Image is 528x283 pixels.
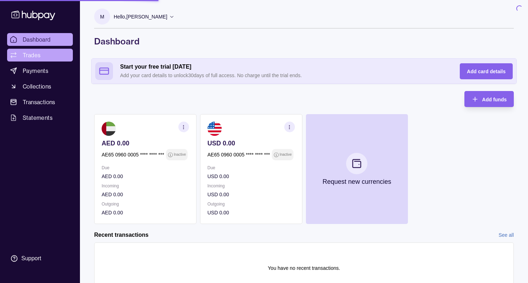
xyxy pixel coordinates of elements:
a: Dashboard [7,33,73,46]
p: Incoming [102,182,189,190]
p: USD 0.00 [208,191,295,198]
p: Add your card details to unlock 30 days of full access. No charge until the trial ends. [120,71,446,79]
h2: Recent transactions [94,231,149,239]
a: Statements [7,111,73,124]
h1: Dashboard [94,36,514,47]
p: Outgoing [102,200,189,208]
span: Trades [23,51,41,59]
p: AED 0.00 [102,191,189,198]
button: Add card details [460,63,513,79]
p: USD 0.00 [208,139,295,147]
p: M [100,13,104,21]
span: Add card details [467,69,506,74]
p: Request new currencies [323,178,391,186]
h2: Start your free trial [DATE] [120,63,446,71]
p: Hello, [PERSON_NAME] [114,13,167,21]
p: AED 0.00 [102,209,189,217]
a: See all [499,231,514,239]
p: Inactive [174,151,186,159]
p: Due [208,164,295,172]
p: USD 0.00 [208,172,295,180]
a: Support [7,251,73,266]
p: USD 0.00 [208,209,295,217]
span: Statements [23,113,53,122]
p: You have no recent transactions. [268,264,340,272]
span: Add funds [482,97,507,102]
span: Dashboard [23,35,51,44]
img: us [208,122,222,136]
p: Due [102,164,189,172]
a: Transactions [7,96,73,108]
span: Transactions [23,98,55,106]
a: Collections [7,80,73,93]
a: Trades [7,49,73,62]
div: Support [21,255,41,262]
a: Payments [7,64,73,77]
button: Request new currencies [306,114,408,224]
p: AED 0.00 [102,172,189,180]
span: Payments [23,66,48,75]
button: Add funds [464,91,514,107]
p: Inactive [280,151,292,159]
p: Outgoing [208,200,295,208]
span: Collections [23,82,51,91]
img: ae [102,122,116,136]
p: AED 0.00 [102,139,189,147]
p: Incoming [208,182,295,190]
